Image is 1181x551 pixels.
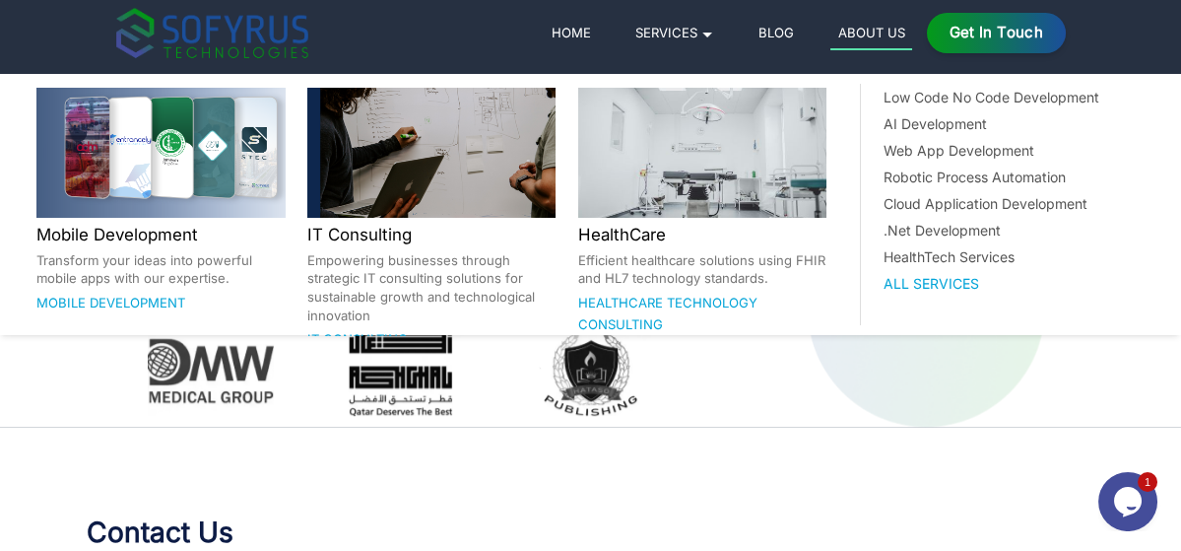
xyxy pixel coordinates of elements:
[337,331,464,416] img: Ashghal
[884,246,1137,267] a: HealthTech Services
[830,21,912,50] a: About Us
[116,8,308,58] img: sofyrus
[544,21,598,44] a: Home
[884,273,1137,294] a: All Services
[627,21,721,44] a: Services 🞃
[527,331,654,416] img: Hataso
[1098,472,1161,531] iframe: chat widget
[884,193,1137,214] a: Cloud Application Development
[884,140,1137,161] a: Web App Development
[884,220,1137,241] a: .Net Development
[751,21,801,44] a: Blog
[36,251,285,289] p: Transform your ideas into powerful mobile apps with our expertise.
[307,222,556,247] h2: IT Consulting
[884,167,1137,187] a: Robotic Process Automation
[307,251,556,325] p: Empowering businesses through strategic IT consulting solutions for sustainable growth and techno...
[307,331,408,347] a: IT Consulting
[36,222,285,247] h2: Mobile Development
[578,222,826,247] h2: HealthCare
[148,331,275,416] img: Dmw
[927,13,1066,53] a: Get in Touch
[884,113,1137,134] a: AI Development
[36,295,185,310] a: Mobile Development
[884,87,1137,107] a: Low Code No Code Development
[578,251,826,289] p: Efficient healthcare solutions using FHIR and HL7 technology standards.
[578,295,757,333] a: Healthcare Technology Consulting
[87,517,439,550] h2: Contact Us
